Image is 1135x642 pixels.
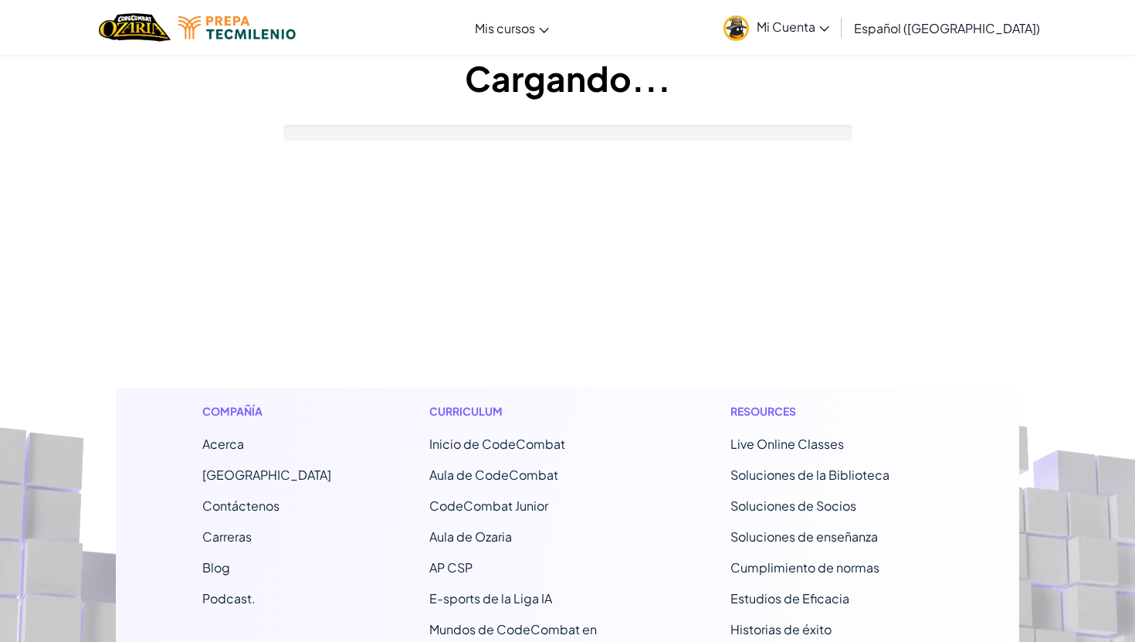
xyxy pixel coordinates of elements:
[202,403,331,420] h1: Compañía
[429,403,632,420] h1: Curriculum
[178,16,296,39] img: Tecmilenio logo
[716,3,837,52] a: Mi Cuenta
[730,621,832,637] a: Historias de éxito
[429,467,558,483] a: Aula de CodeCombat
[730,559,879,576] a: Cumplimiento de normas
[854,20,1040,36] span: Español ([GEOGRAPHIC_DATA])
[429,590,552,606] a: E-sports de la Liga IA
[730,403,933,420] h1: Resources
[429,436,565,452] span: Inicio de CodeCombat
[723,15,749,41] img: avatar
[202,467,331,483] a: [GEOGRAPHIC_DATA]
[99,12,171,43] img: Home
[846,7,1048,49] a: Español ([GEOGRAPHIC_DATA])
[730,467,889,483] a: Soluciones de la Biblioteca
[202,590,256,606] a: Podcast.
[99,12,171,43] a: Ozaria by CodeCombat logo
[429,528,512,545] a: Aula de Ozaria
[467,7,557,49] a: Mis cursos
[730,590,849,606] a: Estudios de Eficacia
[475,20,535,36] span: Mis cursos
[757,19,829,35] span: Mi Cuenta
[429,559,473,576] a: AP CSP
[202,528,252,545] a: Carreras
[202,498,280,514] span: Contáctenos
[429,498,548,514] a: CodeCombat Junior
[730,436,844,452] a: Live Online Classes
[730,528,878,545] a: Soluciones de enseñanza
[202,559,230,576] a: Blog
[202,436,244,452] a: Acerca
[730,498,856,514] a: Soluciones de Socios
